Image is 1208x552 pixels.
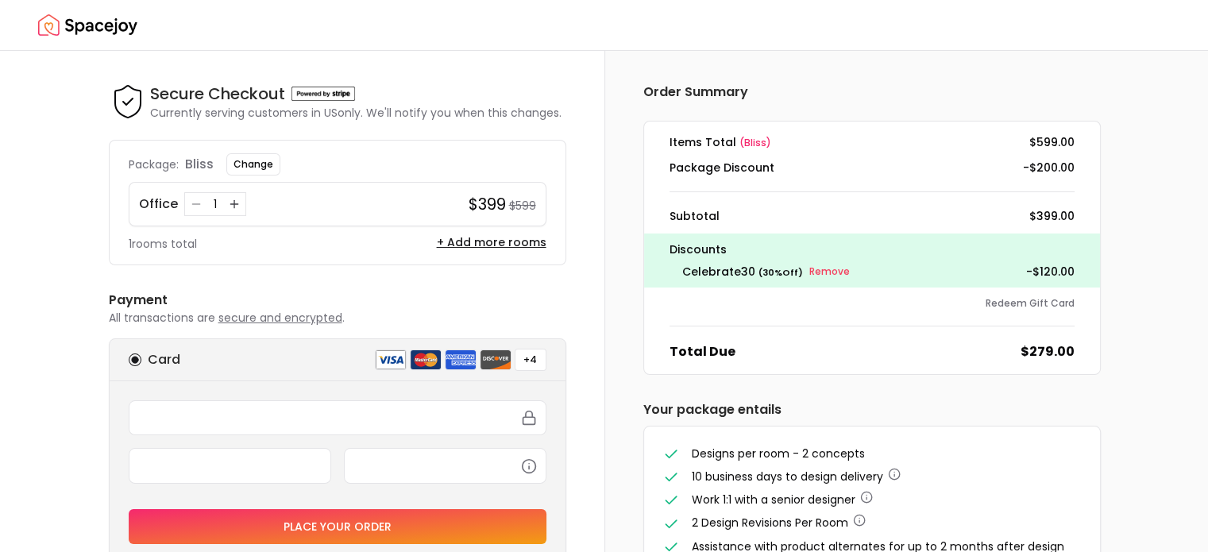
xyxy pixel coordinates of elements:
[1029,208,1075,224] dd: $399.00
[643,400,1101,419] h6: Your package entails
[38,10,137,41] img: Spacejoy Logo
[692,469,883,484] span: 10 business days to design delivery
[692,446,865,461] span: Designs per room - 2 concepts
[38,10,137,41] a: Spacejoy
[1021,342,1075,361] dd: $279.00
[643,83,1101,102] h6: Order Summary
[692,515,848,531] span: 2 Design Revisions Per Room
[129,509,546,544] button: Place your order
[480,349,511,370] img: discover
[185,155,214,174] p: bliss
[809,265,850,278] small: Remove
[670,208,720,224] dt: Subtotal
[1029,134,1075,150] dd: $599.00
[739,136,771,149] span: ( bliss )
[375,349,407,370] img: visa
[410,349,442,370] img: mastercard
[515,349,546,371] button: +4
[1026,262,1075,281] p: - $120.00
[682,264,755,280] span: celebrate30
[150,105,562,121] p: Currently serving customers in US only. We'll notify you when this changes.
[139,458,321,473] iframe: Secure expiration date input frame
[207,196,223,212] div: 1
[670,240,1075,259] p: Discounts
[218,310,342,326] span: secure and encrypted
[291,87,355,101] img: Powered by stripe
[670,160,774,176] dt: Package Discount
[986,297,1075,310] button: Redeem Gift Card
[692,492,855,508] span: Work 1:1 with a senior designer
[469,193,506,215] h4: $399
[148,350,180,369] h6: Card
[129,156,179,172] p: Package:
[437,234,546,250] button: + Add more rooms
[109,310,566,326] p: All transactions are .
[670,134,771,150] dt: Items Total
[226,196,242,212] button: Increase quantity for Office
[445,349,477,370] img: american express
[139,195,178,214] p: Office
[129,236,197,252] p: 1 rooms total
[758,266,803,279] small: ( 30 % Off)
[139,411,536,425] iframe: Secure card number input frame
[188,196,204,212] button: Decrease quantity for Office
[354,458,536,473] iframe: Secure CVC input frame
[150,83,285,105] h4: Secure Checkout
[226,153,280,176] button: Change
[509,198,536,214] small: $599
[1023,160,1075,176] dd: -$200.00
[109,291,566,310] h6: Payment
[670,342,735,361] dt: Total Due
